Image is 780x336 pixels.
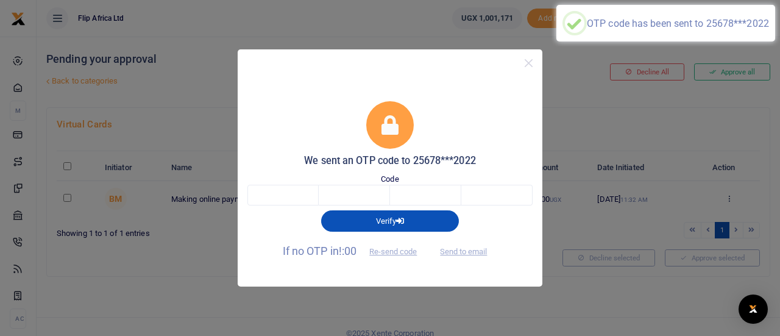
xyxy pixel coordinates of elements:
[283,245,428,257] span: If no OTP in
[321,210,459,231] button: Verify
[381,173,399,185] label: Code
[247,155,533,167] h5: We sent an OTP code to 25678***2022
[587,18,769,29] div: OTP code has been sent to 25678***2022
[520,54,537,72] button: Close
[739,295,768,324] div: Open Intercom Messenger
[339,245,356,257] span: !:00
